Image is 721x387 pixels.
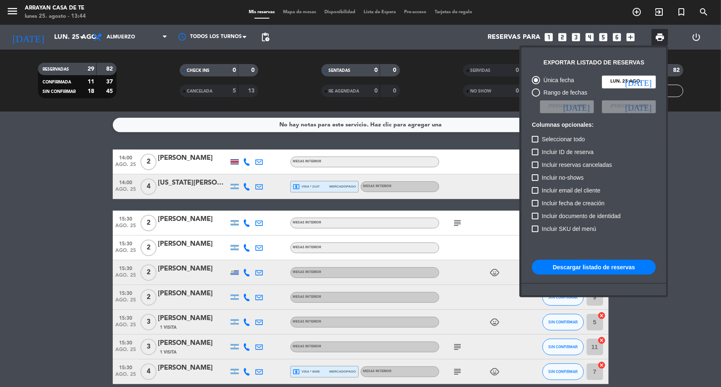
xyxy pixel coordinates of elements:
[532,121,656,128] h6: Columnas opcionales:
[625,78,652,86] i: [DATE]
[532,260,656,275] button: Descargar listado de reservas
[540,76,574,85] div: Única fecha
[542,198,604,208] span: Incluir fecha de creación
[260,32,270,42] span: pending_actions
[543,58,644,67] div: Exportar listado de reservas
[625,102,652,111] i: [DATE]
[655,32,665,42] span: print
[610,103,647,110] span: [PERSON_NAME]
[548,103,585,110] span: [PERSON_NAME]
[542,224,596,234] span: Incluir SKU del menú
[542,147,593,157] span: Incluir ID de reserva
[542,185,600,195] span: Incluir email del cliente
[542,134,585,144] span: Seleccionar todo
[540,88,587,97] div: Rango de fechas
[542,160,612,170] span: Incluir reservas canceladas
[563,102,590,111] i: [DATE]
[542,211,621,221] span: Incluir documento de identidad
[542,173,583,183] span: Incluir no-shows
